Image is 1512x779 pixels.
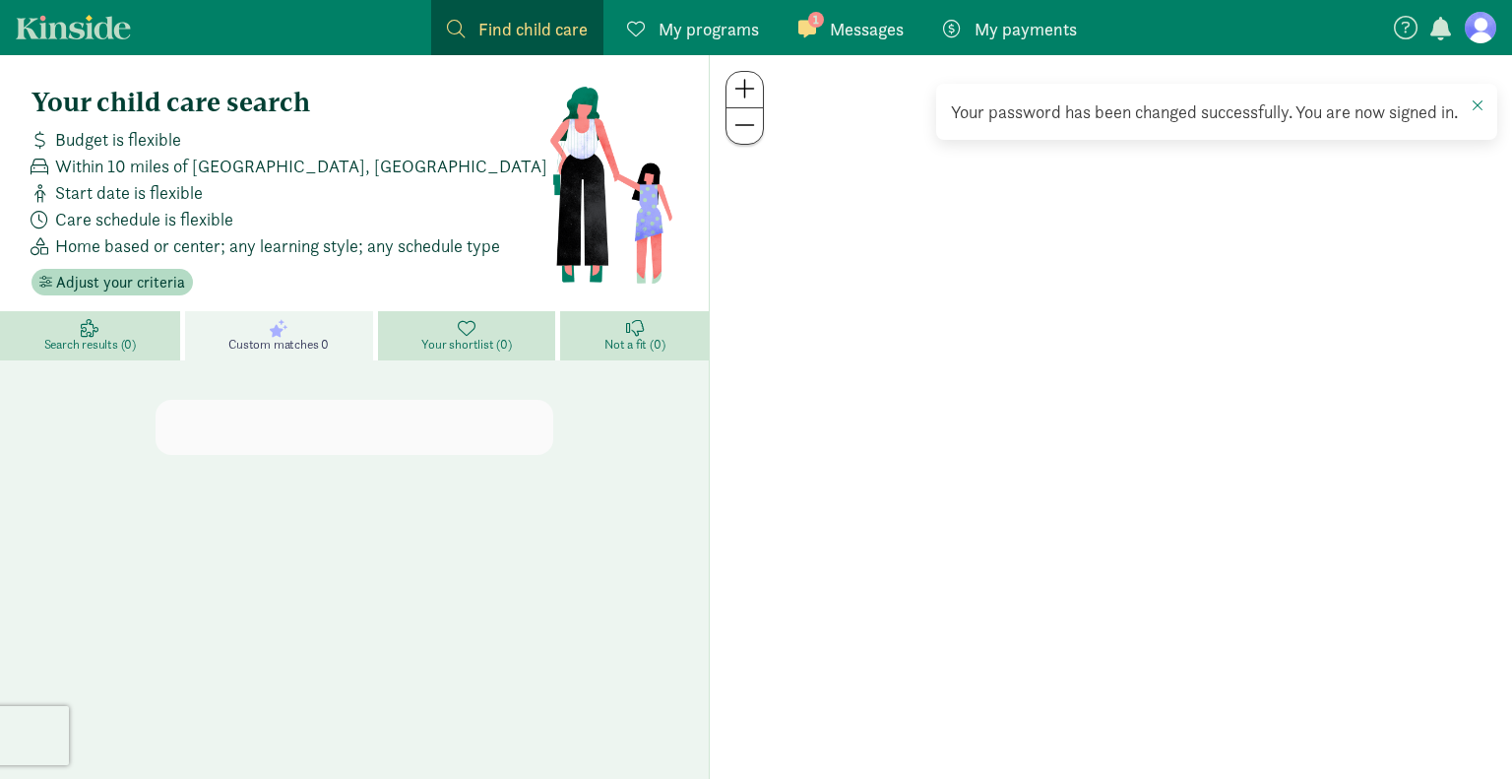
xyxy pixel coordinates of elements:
[560,311,709,360] a: Not a fit (0)
[808,12,824,28] span: 1
[55,126,181,153] span: Budget is flexible
[951,98,1482,125] div: Your password has been changed successfully. You are now signed in.
[55,153,547,179] span: Within 10 miles of [GEOGRAPHIC_DATA], [GEOGRAPHIC_DATA]
[378,311,561,360] a: Your shortlist (0)
[478,16,588,42] span: Find child care
[55,179,203,206] span: Start date is flexible
[31,87,548,118] h4: Your child care search
[604,337,664,353] span: Not a fit (0)
[44,337,136,353] span: Search results (0)
[975,16,1077,42] span: My payments
[16,15,131,39] a: Kinside
[31,269,193,296] button: Adjust your criteria
[659,16,759,42] span: My programs
[55,206,233,232] span: Care schedule is flexible
[830,16,904,42] span: Messages
[228,337,329,353] span: Custom matches 0
[185,311,378,360] a: Custom matches 0
[56,271,185,294] span: Adjust your criteria
[55,232,500,259] span: Home based or center; any learning style; any schedule type
[421,337,511,353] span: Your shortlist (0)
